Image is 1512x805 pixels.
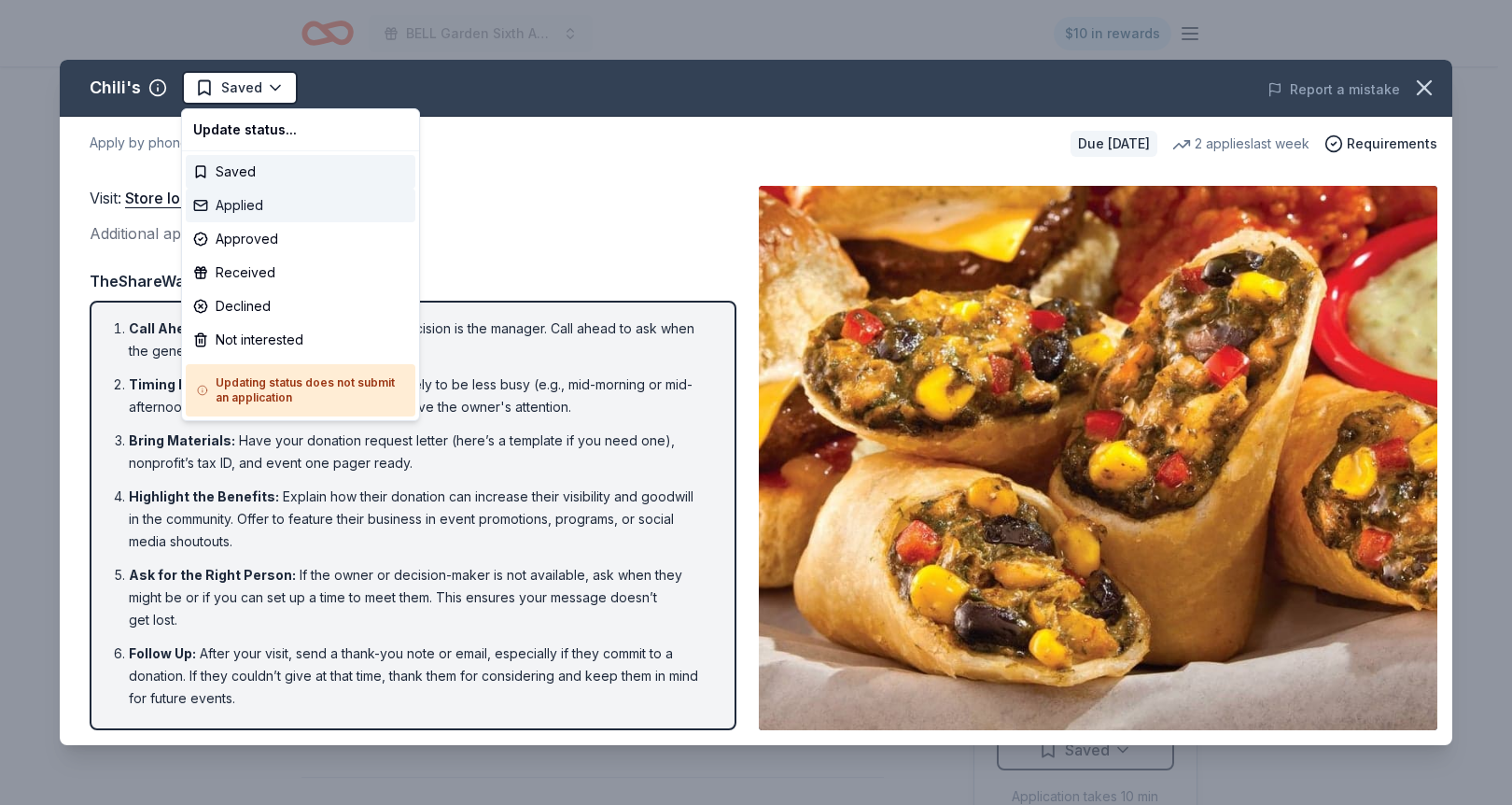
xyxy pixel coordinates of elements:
[186,222,415,256] div: Approved
[186,256,415,290] div: Received
[186,323,415,357] div: Not interested
[406,22,555,45] span: BELL Garden Sixth Annual Virtual Auction
[186,155,415,189] div: Saved
[197,375,404,405] h5: Updating status does not submit an application
[186,290,415,323] div: Declined
[186,113,415,147] div: Update status...
[186,189,415,222] div: Applied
